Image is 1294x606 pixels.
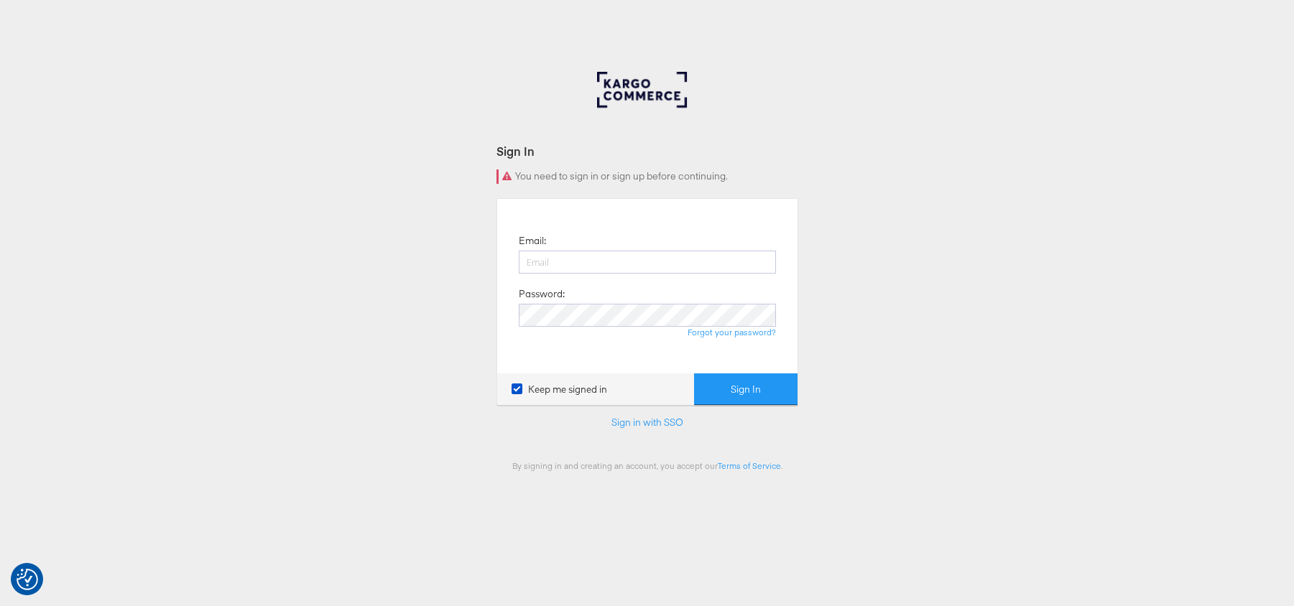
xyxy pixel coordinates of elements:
div: You need to sign in or sign up before continuing. [496,169,798,184]
input: Email [519,251,776,274]
button: Consent Preferences [17,569,38,590]
img: Revisit consent button [17,569,38,590]
label: Password: [519,287,565,301]
a: Forgot your password? [688,327,776,337]
a: Terms of Service [718,460,781,471]
a: Sign in with SSO [611,416,683,429]
label: Keep me signed in [512,383,607,396]
button: Sign In [694,373,798,406]
label: Email: [519,234,546,248]
div: Sign In [496,143,798,159]
div: By signing in and creating an account, you accept our . [496,460,798,471]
